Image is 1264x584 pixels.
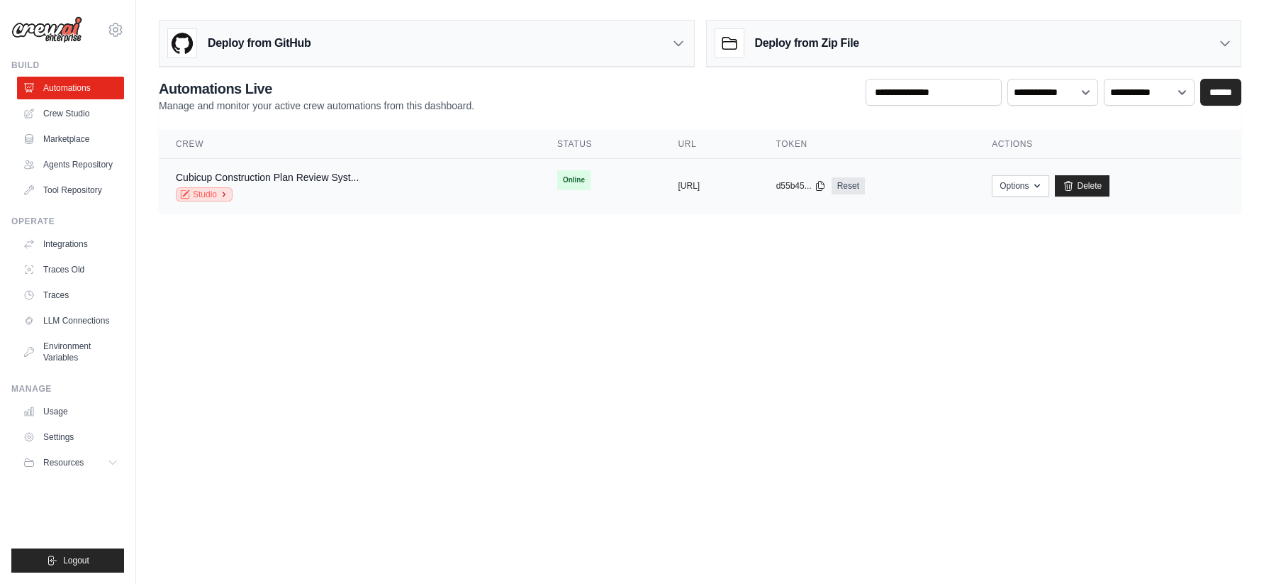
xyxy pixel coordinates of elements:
a: Settings [17,426,124,448]
button: Resources [17,451,124,474]
h3: Deploy from GitHub [208,35,311,52]
a: Delete [1055,175,1109,197]
span: Logout [63,555,89,566]
img: Logo [11,16,82,43]
a: Cubicup Construction Plan Review Syst... [176,172,359,183]
a: Marketplace [17,128,124,150]
span: Online [557,170,591,190]
div: Manage [11,383,124,395]
a: Environment Variables [17,335,124,369]
a: Integrations [17,233,124,255]
button: Logout [11,549,124,573]
h3: Deploy from Zip File [755,35,859,52]
p: Manage and monitor your active crew automations from this dashboard. [159,99,474,113]
a: Tool Repository [17,179,124,202]
span: Resources [43,457,84,468]
button: d55b45... [776,180,826,192]
a: Traces [17,284,124,307]
a: Crew Studio [17,102,124,125]
button: Options [992,175,1049,197]
a: Traces Old [17,258,124,281]
a: Studio [176,187,233,202]
th: URL [661,130,759,159]
div: Operate [11,216,124,227]
h2: Automations Live [159,79,474,99]
th: Status [540,130,661,159]
a: LLM Connections [17,309,124,332]
th: Crew [159,130,540,159]
a: Usage [17,400,124,423]
div: Build [11,60,124,71]
a: Automations [17,77,124,99]
img: GitHub Logo [168,29,196,57]
a: Agents Repository [17,153,124,176]
th: Actions [975,130,1241,159]
a: Reset [832,177,865,194]
th: Token [759,130,975,159]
